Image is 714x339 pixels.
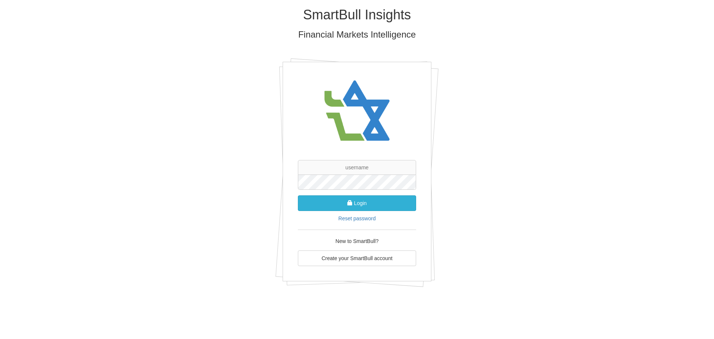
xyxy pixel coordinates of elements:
button: Login [298,195,416,211]
h1: SmartBull Insights [139,7,575,22]
a: Create your SmartBull account [298,250,416,266]
img: avatar [320,73,394,149]
span: New to SmartBull? [335,238,379,244]
a: Reset password [338,215,376,221]
input: username [298,160,416,175]
h3: Financial Markets Intelligence [139,30,575,39]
